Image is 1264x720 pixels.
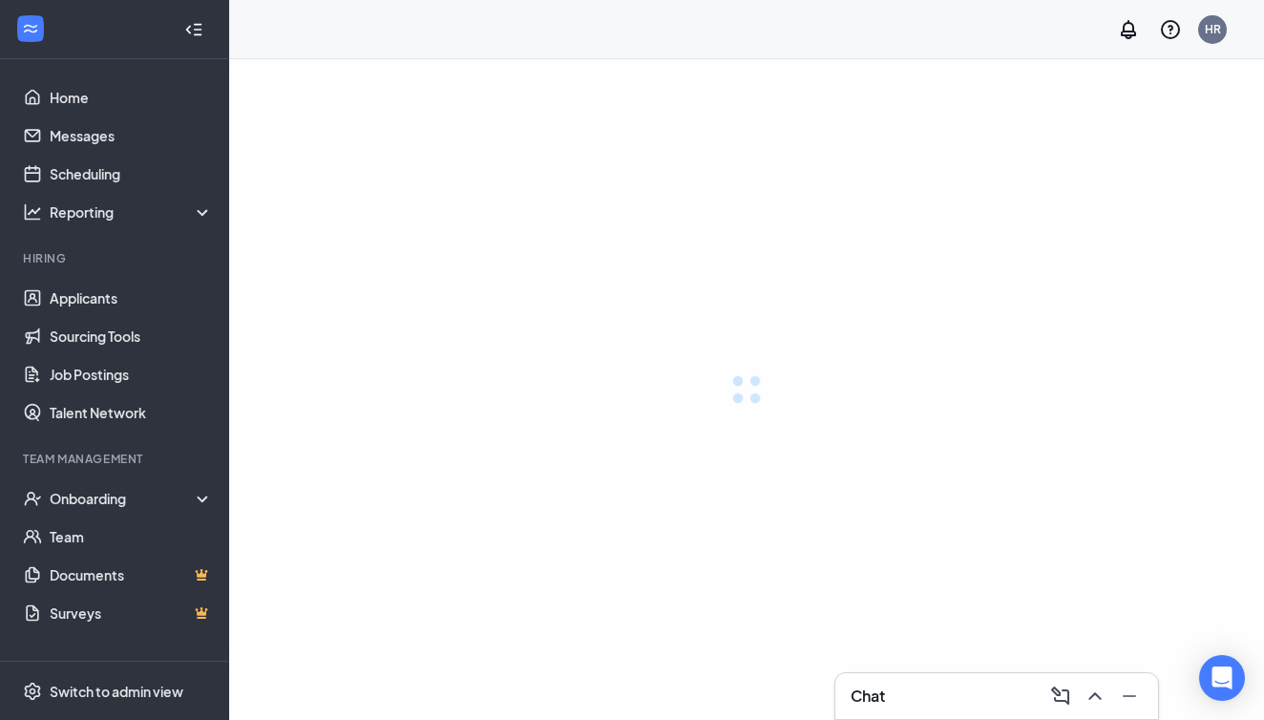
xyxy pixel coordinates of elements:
div: Switch to admin view [50,682,183,701]
button: Minimize [1112,681,1143,711]
a: SurveysCrown [50,594,213,632]
div: Onboarding [50,489,214,508]
svg: Analysis [23,202,42,222]
svg: ComposeMessage [1049,685,1072,708]
div: Open Intercom Messenger [1199,655,1245,701]
svg: WorkstreamLogo [21,19,40,38]
div: Reporting [50,202,214,222]
a: Scheduling [50,155,213,193]
a: Sourcing Tools [50,317,213,355]
h3: Chat [851,686,885,707]
a: DocumentsCrown [50,556,213,594]
svg: Notifications [1117,18,1140,41]
svg: ChevronUp [1084,685,1106,708]
svg: Minimize [1118,685,1141,708]
a: Applicants [50,279,213,317]
svg: Settings [23,682,42,701]
a: Job Postings [50,355,213,393]
a: Messages [50,116,213,155]
a: Home [50,78,213,116]
svg: Collapse [184,20,203,39]
a: Team [50,518,213,556]
svg: UserCheck [23,489,42,508]
div: HR [1205,21,1221,37]
a: Talent Network [50,393,213,432]
button: ComposeMessage [1043,681,1074,711]
div: Team Management [23,451,209,467]
svg: QuestionInfo [1159,18,1182,41]
button: ChevronUp [1078,681,1108,711]
div: Hiring [23,250,209,266]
